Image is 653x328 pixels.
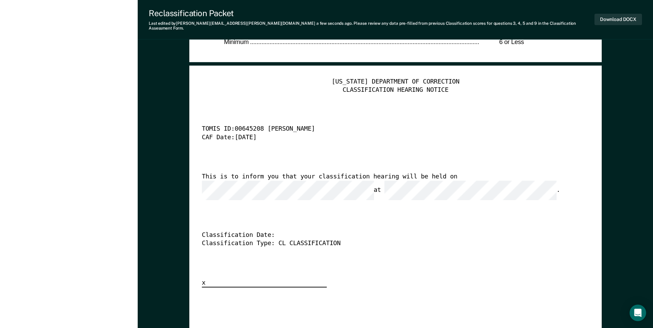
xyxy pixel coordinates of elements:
div: CAF Date: [DATE] [202,134,570,142]
div: Last edited by [PERSON_NAME][EMAIL_ADDRESS][PERSON_NAME][DOMAIN_NAME] . Please review any data pr... [149,21,594,31]
span: a few seconds ago [316,21,352,26]
div: 6 or Less [480,39,524,47]
div: MEDIUM [535,32,568,40]
button: Download DOCX [594,14,642,25]
div: CLASSIFICATION HEARING NOTICE [202,86,589,95]
div: [US_STATE] DEPARTMENT OF CORRECTION [202,78,589,86]
span: Minimum [224,39,250,45]
div: TOMIS ID: 00645208 [PERSON_NAME] [202,125,570,134]
div: This is to inform you that your classification hearing will be held on at . [202,173,570,200]
div: Open Intercom Messenger [630,305,646,321]
div: Classification Type: CL CLASSIFICATION [202,240,570,248]
div: Classification Date: [202,231,570,240]
div: Reclassification Packet [149,8,594,18]
div: x [202,279,327,288]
